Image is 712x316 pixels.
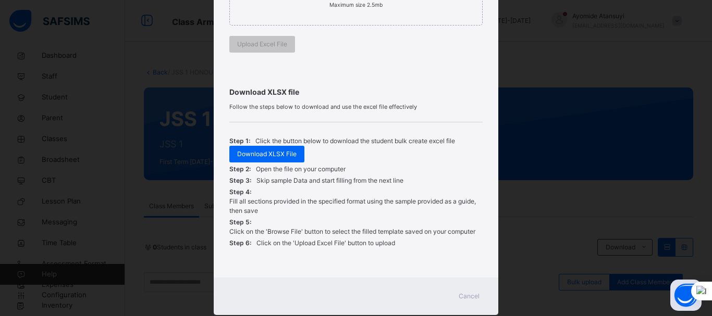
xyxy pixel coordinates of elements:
p: Open the file on your computer [256,165,346,174]
span: Download XLSX File [237,149,297,159]
span: Upload Excel File [237,40,287,49]
span: Step 3: [229,176,251,185]
p: Fill all sections provided in the specified format using the sample provided as a guide, then save [229,197,483,216]
p: Click on the 'Upload Excel File' button to upload [256,238,395,248]
span: Step 6: [229,238,251,248]
button: Open asap [670,280,702,311]
small: Maximum size 2.5mb [329,2,383,8]
span: Step 2: [229,165,251,174]
span: Step 4: [229,187,251,197]
span: Download XLSX file [229,86,483,97]
span: Step 5: [229,218,251,227]
span: Cancel [459,292,480,301]
p: Skip sample Data and start filling from the next line [256,176,403,185]
p: Click the button below to download the student bulk create excel file [255,136,455,146]
span: Follow the steps below to download and use the excel file effectively [229,103,483,111]
p: Click on the 'Browse File' button to select the filled template saved on your computer [229,227,475,236]
span: Step 1: [229,136,250,146]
